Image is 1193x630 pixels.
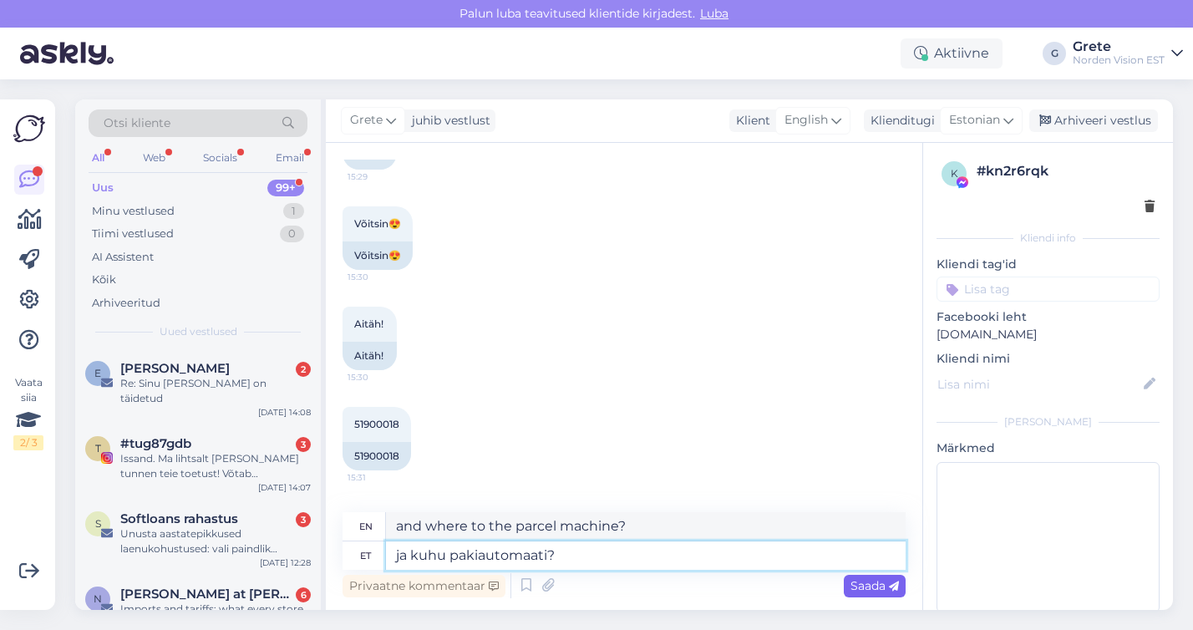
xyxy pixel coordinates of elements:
div: G [1043,42,1066,65]
span: N [94,592,102,605]
div: Arhiveeritud [92,295,160,312]
span: Aitäh! [354,318,383,330]
div: 2 [296,362,311,377]
div: Privaatne kommentaar [343,575,505,597]
span: Softloans rahastus [120,511,238,526]
span: S [95,517,101,530]
img: Askly Logo [13,113,45,145]
div: Issand. Ma lihtsalt [PERSON_NAME] tunnen teie toetust! Võtab [PERSON_NAME] märjaks. Ma muidu [PER... [120,451,311,481]
span: t [95,442,101,455]
div: 3 [296,512,311,527]
div: [DATE] 14:08 [258,406,311,419]
div: Kliendi info [937,231,1160,246]
div: [PERSON_NAME] [937,414,1160,429]
div: Tiimi vestlused [92,226,174,242]
span: 15:30 [348,371,410,384]
span: Saada [850,578,899,593]
p: Facebooki leht [937,308,1160,326]
p: Kliendi nimi [937,350,1160,368]
div: 6 [296,587,311,602]
span: Evi Tõnnus [120,361,230,376]
div: Email [272,147,307,169]
div: Klienditugi [864,112,935,130]
div: 99+ [267,180,304,196]
span: 51900018 [354,418,399,430]
div: juhib vestlust [405,112,490,130]
div: Web [140,147,169,169]
div: 51900018 [343,442,411,470]
div: Grete [1073,40,1165,53]
div: All [89,147,108,169]
div: Socials [200,147,241,169]
span: Grete [350,111,383,130]
p: Märkmed [937,439,1160,457]
div: Kõik [92,272,116,288]
span: 15:31 [348,471,410,484]
div: Aktiivne [901,38,1003,69]
div: Klient [729,112,770,130]
div: et [360,541,371,570]
span: k [951,167,958,180]
span: E [94,367,101,379]
div: Minu vestlused [92,203,175,220]
span: 15:29 [348,170,410,183]
span: Estonian [949,111,1000,130]
div: Norden Vision EST [1073,53,1165,67]
div: Re: Sinu [PERSON_NAME] on täidetud [120,376,311,406]
div: Arhiveeri vestlus [1029,109,1158,132]
div: Vaata siia [13,375,43,450]
div: en [359,512,373,541]
span: #tug87gdb [120,436,191,451]
p: Kliendi tag'id [937,256,1160,273]
span: Otsi kliente [104,114,170,132]
div: 0 [280,226,304,242]
span: English [784,111,828,130]
span: Uued vestlused [160,324,237,339]
div: [DATE] 12:28 [260,556,311,569]
div: [DATE] 14:07 [258,481,311,494]
input: Lisa tag [937,277,1160,302]
div: 1 [283,203,304,220]
span: Võitsin😍 [354,217,401,230]
a: GreteNorden Vision EST [1073,40,1183,67]
span: Nicola at Woo [120,587,294,602]
div: Võitsin😍 [343,241,413,270]
div: Aitäh! [343,342,397,370]
div: Unusta aastatepikkused laenukohustused: vali paindlik rahastus [120,526,311,556]
div: # kn2r6rqk [977,161,1155,181]
textarea: ja kuhu pakiautomaati? [386,541,906,570]
div: 3 [296,437,311,452]
span: Luba [695,6,734,21]
div: AI Assistent [92,249,154,266]
input: Lisa nimi [937,375,1140,394]
p: [DOMAIN_NAME] [937,326,1160,343]
span: 15:30 [348,271,410,283]
div: 2 / 3 [13,435,43,450]
div: Uus [92,180,114,196]
textarea: and where to the parcel machine? [386,512,906,541]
